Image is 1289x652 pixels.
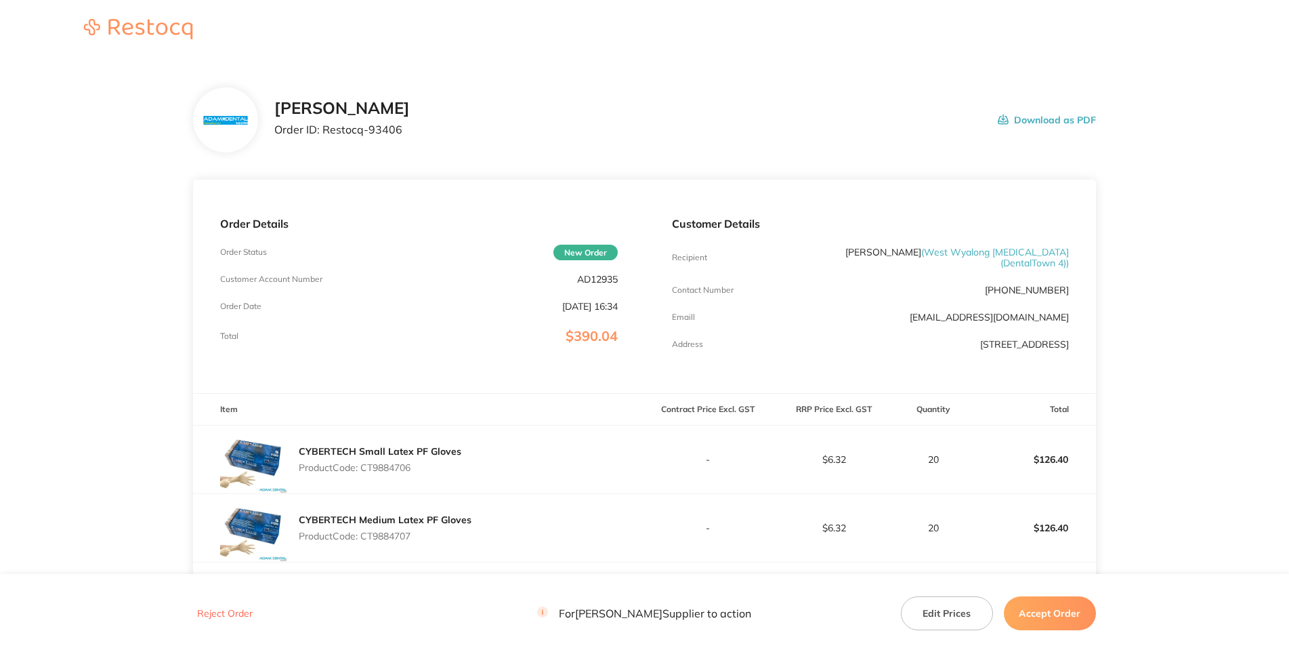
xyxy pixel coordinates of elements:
span: ( West Wyalong [MEDICAL_DATA] (DentalTown 4) ) [921,246,1069,269]
p: Contact Number [672,285,734,295]
p: For [PERSON_NAME] Supplier to action [537,607,751,619]
p: - [646,454,770,465]
span: New Order [553,245,618,260]
img: N3hiYW42Mg [204,116,248,125]
p: Customer Details [672,218,1069,230]
img: cWx5dmN0bQ [220,563,288,630]
p: Product Code: CT9884706 [299,462,461,473]
button: Reject Order [193,607,257,619]
a: CYBERTECH Medium Latex PF Gloves [299,514,471,526]
th: Total [969,394,1096,426]
p: [STREET_ADDRESS] [980,339,1069,350]
a: CYBERTECH Small Latex PF Gloves [299,445,461,457]
p: $126.40 [970,512,1095,544]
p: [PHONE_NUMBER] [985,285,1069,296]
button: Accept Order [1004,596,1096,630]
img: emUzZHc1MA [220,426,288,493]
p: Total [220,331,238,341]
button: Edit Prices [901,596,993,630]
th: Quantity [897,394,969,426]
h2: [PERSON_NAME] [274,99,410,118]
button: Download as PDF [998,99,1096,141]
img: b2dvcmZwcw [220,494,288,562]
p: Order ID: Restocq- 93406 [274,123,410,136]
p: Product Code: CT9884707 [299,531,471,542]
a: [EMAIL_ADDRESS][DOMAIN_NAME] [910,311,1069,323]
p: Order Status [220,247,267,257]
th: Item [193,394,644,426]
p: $6.32 [772,523,896,533]
p: AD12935 [577,274,618,285]
p: Order Details [220,218,617,230]
img: Restocq logo [70,19,206,39]
p: Address [672,340,703,349]
p: $6.32 [772,454,896,465]
p: $126.40 [970,443,1095,476]
a: Restocq logo [70,19,206,41]
p: Order Date [220,302,261,311]
th: RRP Price Excl. GST [771,394,897,426]
p: [DATE] 16:34 [562,301,618,312]
p: 20 [897,454,969,465]
p: 20 [897,523,969,533]
p: Customer Account Number [220,274,322,284]
p: - [646,523,770,533]
th: Contract Price Excl. GST [645,394,771,426]
p: Recipient [672,253,707,262]
span: $390.04 [566,327,618,344]
p: Emaill [672,312,695,322]
p: [PERSON_NAME] [804,247,1069,268]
